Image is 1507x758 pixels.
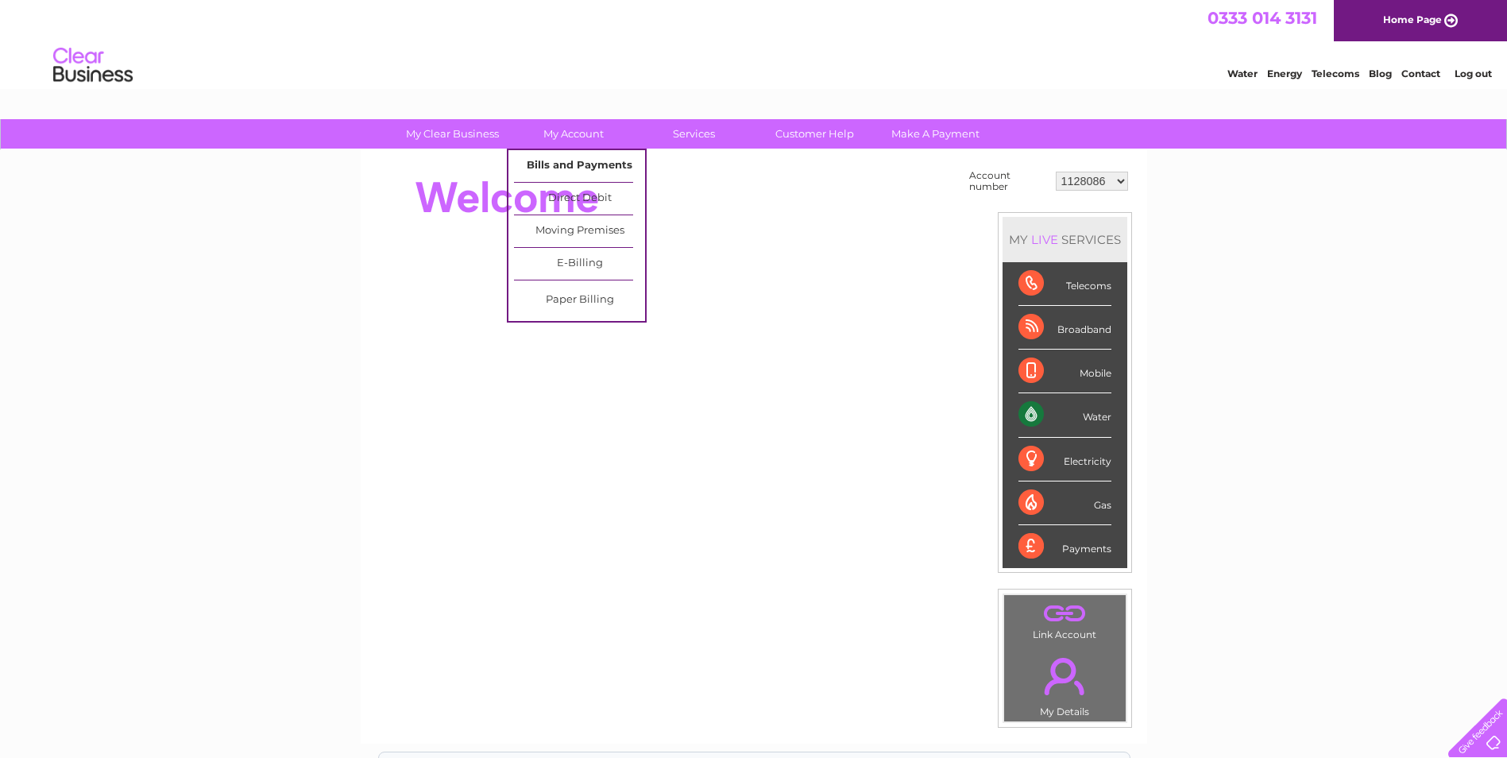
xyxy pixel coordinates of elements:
[508,119,639,149] a: My Account
[1018,262,1111,306] div: Telecoms
[1018,306,1111,350] div: Broadband
[1003,644,1126,722] td: My Details
[514,284,645,316] a: Paper Billing
[1455,68,1492,79] a: Log out
[1401,68,1440,79] a: Contact
[1028,232,1061,247] div: LIVE
[1003,594,1126,644] td: Link Account
[514,150,645,182] a: Bills and Payments
[1008,648,1122,704] a: .
[1018,350,1111,393] div: Mobile
[1018,438,1111,481] div: Electricity
[1008,599,1122,627] a: .
[1267,68,1302,79] a: Energy
[1003,217,1127,262] div: MY SERVICES
[1018,525,1111,568] div: Payments
[1018,393,1111,437] div: Water
[1227,68,1258,79] a: Water
[870,119,1001,149] a: Make A Payment
[52,41,133,90] img: logo.png
[749,119,880,149] a: Customer Help
[1312,68,1359,79] a: Telecoms
[379,9,1130,77] div: Clear Business is a trading name of Verastar Limited (registered in [GEOGRAPHIC_DATA] No. 3667643...
[628,119,759,149] a: Services
[514,248,645,280] a: E-Billing
[514,183,645,215] a: Direct Debit
[1018,481,1111,525] div: Gas
[1208,8,1317,28] a: 0333 014 3131
[514,215,645,247] a: Moving Premises
[387,119,518,149] a: My Clear Business
[965,166,1052,196] td: Account number
[1369,68,1392,79] a: Blog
